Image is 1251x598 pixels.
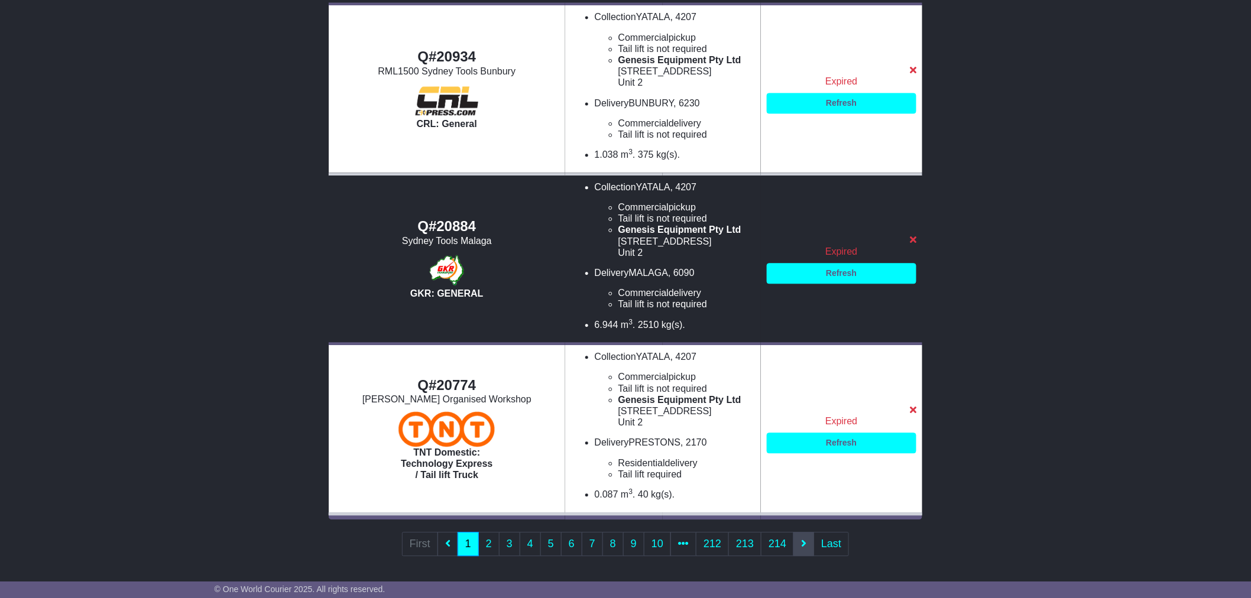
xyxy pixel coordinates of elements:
[638,320,659,330] span: 2510
[618,288,669,298] span: Commercial
[629,318,633,326] sup: 3
[595,320,618,330] span: 6.944
[335,48,559,66] div: Q#20934
[618,417,755,428] div: Unit 2
[618,213,755,224] li: Tail lift is not required
[767,263,916,284] a: Refresh
[520,532,541,556] a: 4
[618,77,755,88] div: Unit 2
[401,447,492,480] span: TNT Domestic: Technology Express / Tail lift Truck
[398,411,495,447] img: TNT Domestic: Technology Express / Tail lift Truck
[767,433,916,453] a: Refresh
[638,489,649,499] span: 40
[761,532,794,556] a: 214
[670,352,696,362] span: , 4207
[595,181,755,258] li: Collection
[618,372,669,382] span: Commercial
[618,405,755,417] div: [STREET_ADDRESS]
[540,532,562,556] a: 5
[595,149,618,160] span: 1.038
[618,247,755,258] div: Unit 2
[636,12,670,22] span: YATALA
[767,76,916,87] div: Expired
[618,66,755,77] div: [STREET_ADDRESS]
[680,437,706,447] span: , 2170
[618,371,755,382] li: pickup
[636,352,670,362] span: YATALA
[602,532,624,556] a: 8
[618,201,755,213] li: pickup
[618,287,755,298] li: delivery
[670,182,696,192] span: , 4207
[638,149,654,160] span: 375
[618,32,669,43] span: Commercial
[335,235,559,246] div: Sydney Tools Malaga
[656,149,680,160] span: kg(s).
[426,252,467,288] img: GKR: GENERAL
[618,43,755,54] li: Tail lift is not required
[618,54,755,66] div: Genesis Equipment Pty Ltd
[335,66,559,77] div: RML1500 Sydney Tools Bunbury
[767,246,916,257] div: Expired
[628,437,680,447] span: PRESTONS
[621,149,635,160] span: m .
[621,320,635,330] span: m .
[618,202,669,212] span: Commercial
[629,487,633,496] sup: 3
[595,351,755,428] li: Collection
[618,224,755,235] div: Genesis Equipment Pty Ltd
[618,458,665,468] span: Residential
[618,118,669,128] span: Commercial
[767,415,916,427] div: Expired
[728,532,761,556] a: 213
[628,98,673,108] span: BUNBURY
[335,377,559,394] div: Q#20774
[618,457,755,469] li: delivery
[458,532,479,556] a: 1
[618,236,755,247] div: [STREET_ADDRESS]
[644,532,671,556] a: 10
[670,12,696,22] span: , 4207
[621,489,635,499] span: m .
[410,288,484,298] span: GKR: GENERAL
[618,383,755,394] li: Tail lift is not required
[595,437,755,480] li: Delivery
[595,11,755,88] li: Collection
[408,83,485,118] img: CRL: General
[618,118,755,129] li: delivery
[673,98,699,108] span: , 6230
[618,32,755,43] li: pickup
[662,320,685,330] span: kg(s).
[499,532,520,556] a: 3
[335,218,559,235] div: Q#20884
[618,469,755,480] li: Tail lift required
[215,584,385,594] span: © One World Courier 2025. All rights reserved.
[582,532,603,556] a: 7
[595,489,618,499] span: 0.087
[767,93,916,113] a: Refresh
[618,394,755,405] div: Genesis Equipment Pty Ltd
[618,129,755,140] li: Tail lift is not required
[651,489,675,499] span: kg(s).
[636,182,670,192] span: YATALA
[618,298,755,310] li: Tail lift is not required
[595,97,755,141] li: Delivery
[628,268,668,278] span: MALAGA
[335,394,559,405] div: [PERSON_NAME] Organised Workshop
[595,267,755,310] li: Delivery
[478,532,500,556] a: 2
[668,268,694,278] span: , 6090
[623,532,644,556] a: 9
[629,148,633,156] sup: 3
[696,532,729,556] a: 212
[417,119,477,129] span: CRL: General
[561,532,582,556] a: 6
[814,532,849,556] a: Last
